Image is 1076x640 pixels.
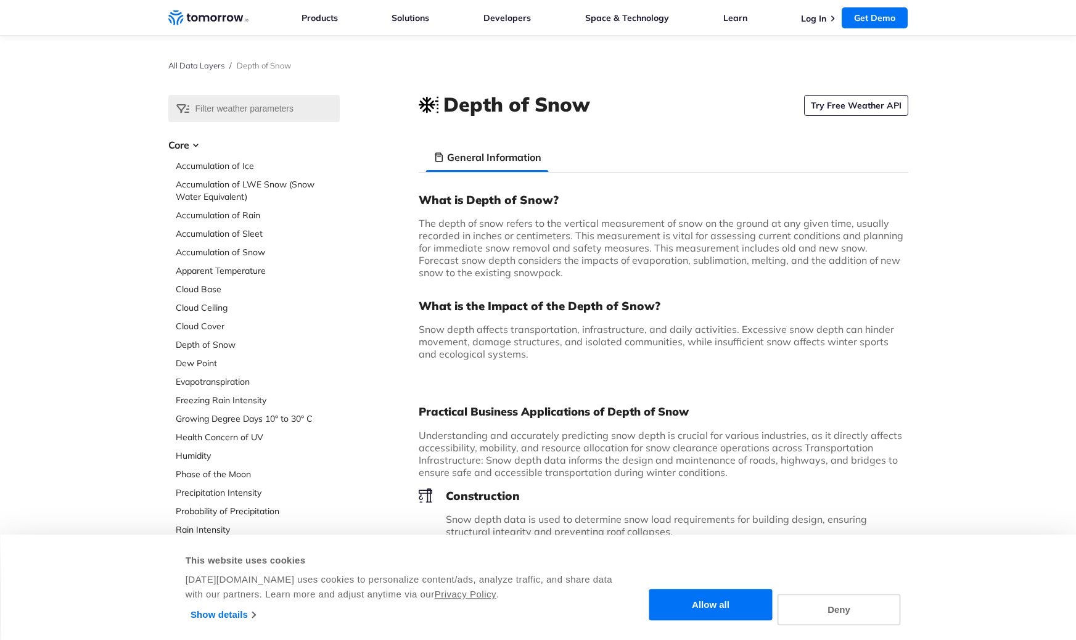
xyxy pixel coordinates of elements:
a: Privacy Policy [435,589,496,599]
a: Space & Technology [585,12,669,23]
a: Accumulation of Ice [176,160,340,172]
button: Deny [778,594,901,625]
a: Cloud Ceiling [176,302,340,314]
button: Allow all [649,589,773,621]
a: Dew Point [176,357,340,369]
a: All Data Layers [168,60,224,70]
a: Developers [483,12,531,23]
a: Show details [191,605,255,624]
div: This website uses cookies [186,553,614,568]
a: Solutions [392,12,429,23]
a: Health Concern of UV [176,431,340,443]
h3: What is the Impact of the Depth of Snow? [419,298,908,313]
a: Learn [723,12,747,23]
span: Understanding and accurately predicting snow depth is crucial for various industries, as it direc... [419,429,902,478]
a: Apparent Temperature [176,265,340,277]
a: Accumulation of LWE Snow (Snow Water Equivalent) [176,178,340,203]
h3: Construction [419,488,908,503]
h3: Core [168,137,340,152]
h1: Depth of Snow [443,91,590,118]
a: Accumulation of Snow [176,246,340,258]
a: Freezing Rain Intensity [176,394,340,406]
h3: General Information [447,150,541,165]
a: Home link [168,9,248,27]
span: Depth of Snow [237,60,291,70]
a: Products [302,12,338,23]
a: Depth of Snow [176,338,340,351]
li: General Information [426,142,549,172]
input: Filter weather parameters [168,95,340,122]
a: Cloud Base [176,283,340,295]
span: Snow depth data is used to determine snow load requirements for building design, ensuring structu... [446,513,867,538]
span: Snow depth affects transportation, infrastructure, and daily activities. Excessive snow depth can... [419,323,894,360]
a: Rain Intensity [176,523,340,536]
h2: Practical Business Applications of Depth of Snow [419,404,908,419]
a: Get Demo [842,7,908,28]
h3: What is Depth of Snow? [419,192,908,207]
span: / [229,60,232,70]
span: The depth of snow refers to the vertical measurement of snow on the ground at any given time, usu... [419,217,903,279]
a: Evapotranspiration [176,375,340,388]
a: Accumulation of Rain [176,209,340,221]
a: Growing Degree Days 10° to 30° C [176,412,340,425]
a: Probability of Precipitation [176,505,340,517]
a: Try Free Weather API [804,95,908,116]
a: Humidity [176,449,340,462]
a: Log In [801,13,826,24]
a: Cloud Cover [176,320,340,332]
a: Phase of the Moon [176,468,340,480]
a: Accumulation of Sleet [176,228,340,240]
a: Precipitation Intensity [176,486,340,499]
div: [DATE][DOMAIN_NAME] uses cookies to personalize content/ads, analyze traffic, and share data with... [186,572,614,602]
